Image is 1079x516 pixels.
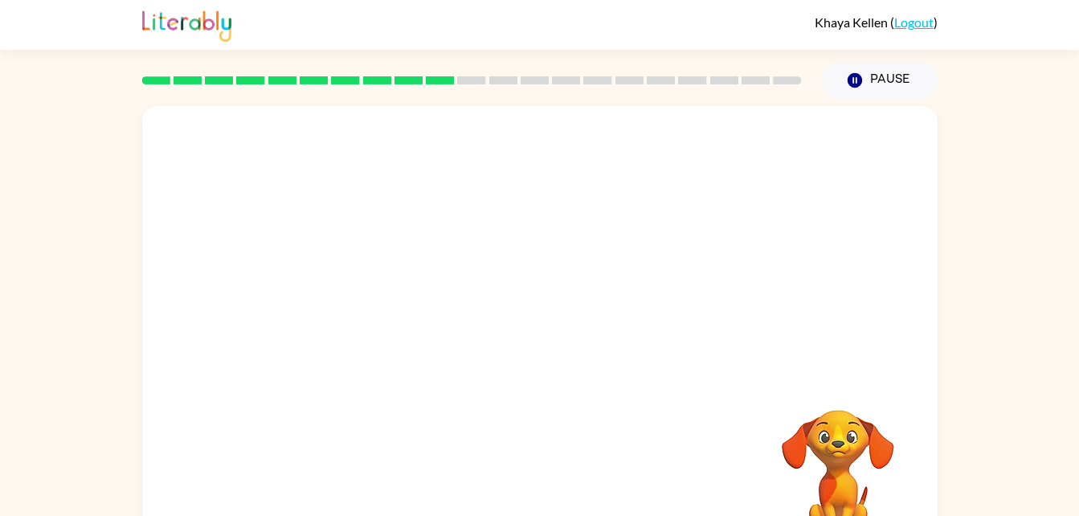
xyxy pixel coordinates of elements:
[815,14,938,30] div: ( )
[815,14,890,30] span: Khaya Kellen
[821,62,938,99] button: Pause
[894,14,934,30] a: Logout
[142,6,231,42] img: Literably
